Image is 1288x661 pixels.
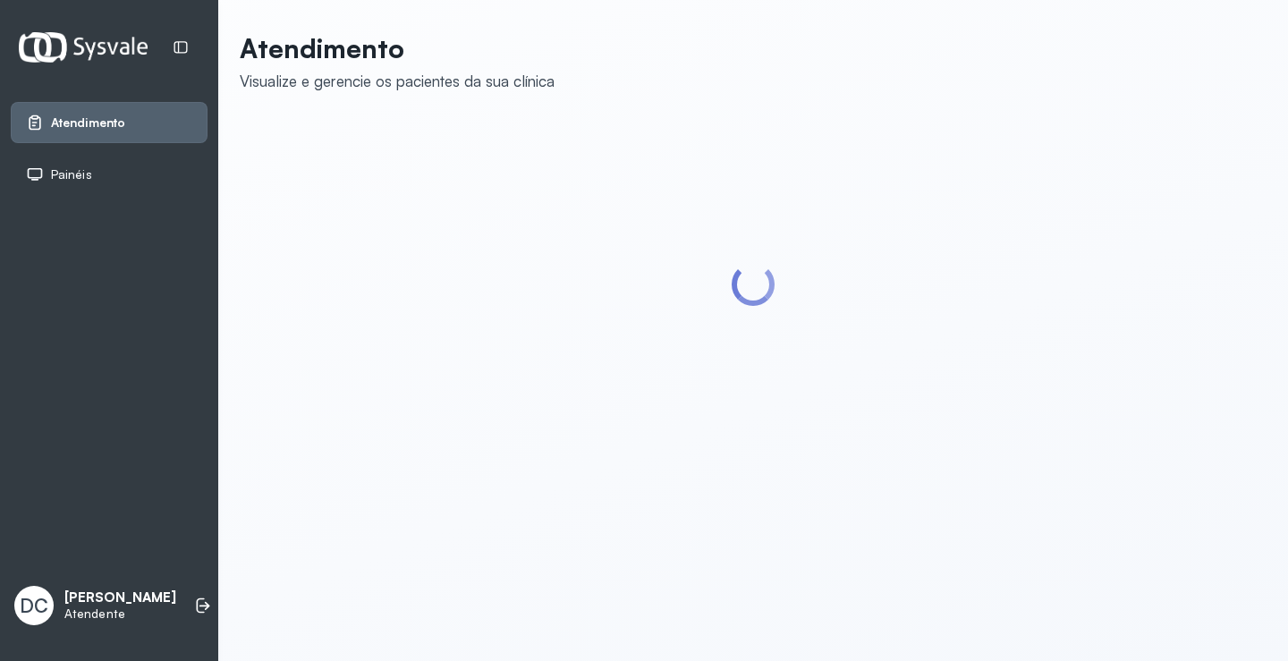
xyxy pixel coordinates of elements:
a: Atendimento [26,114,192,131]
span: Painéis [51,167,92,182]
img: Logotipo do estabelecimento [19,32,148,62]
p: [PERSON_NAME] [64,589,176,606]
p: Atendente [64,606,176,622]
div: Visualize e gerencie os pacientes da sua clínica [240,72,555,90]
p: Atendimento [240,32,555,64]
span: Atendimento [51,115,125,131]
